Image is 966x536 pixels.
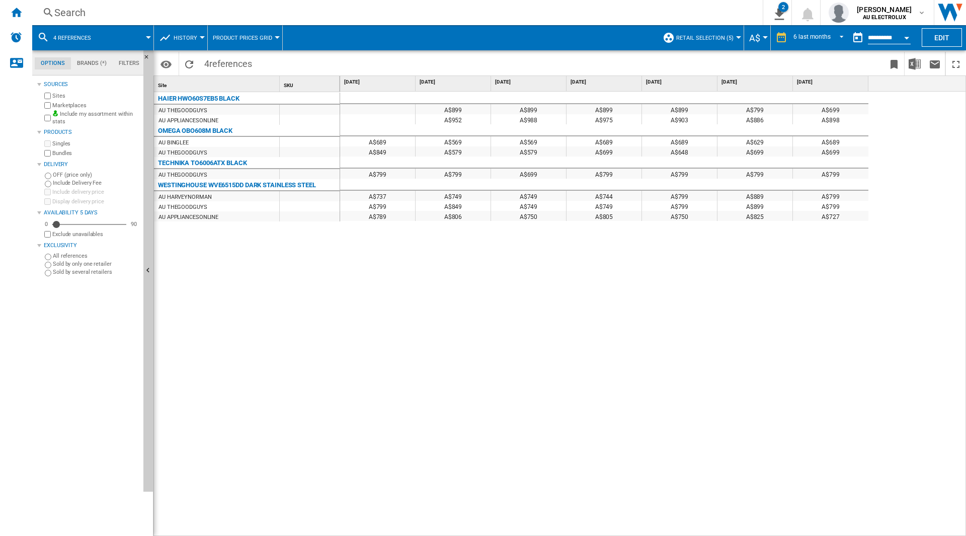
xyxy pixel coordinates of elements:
[44,81,139,89] div: Sources
[45,173,51,179] input: OFF (price only)
[642,146,717,157] div: A$648
[156,55,176,73] button: Options
[863,14,906,21] b: AU ELECTROLUX
[717,136,792,146] div: A$629
[793,104,868,114] div: A$699
[416,146,491,157] div: A$579
[53,35,91,41] span: 4 references
[491,191,566,201] div: A$749
[792,30,848,46] md-select: REPORTS.WIZARD.STEPS.REPORT.STEPS.REPORT_OPTIONS.PERIOD: 6 last months
[52,140,139,147] label: Singles
[71,57,113,69] md-tab-item: Brands (*)
[44,209,139,217] div: Availability 5 Days
[158,83,167,88] span: Site
[156,76,279,92] div: Site Sort None
[717,114,792,124] div: A$886
[340,201,415,211] div: A$799
[571,79,639,86] span: [DATE]
[45,181,51,187] input: Include Delivery Fee
[44,198,51,205] input: Display delivery price
[213,25,277,50] button: Product prices grid
[793,114,868,124] div: A$898
[491,104,566,114] div: A$899
[567,136,641,146] div: A$689
[213,35,272,41] span: Product prices grid
[793,169,868,179] div: A$799
[491,146,566,157] div: A$579
[795,76,868,89] div: [DATE]
[925,52,945,75] button: Send this report by email
[416,191,491,201] div: A$749
[44,112,51,124] input: Include my assortment within stats
[905,52,925,75] button: Download in Excel
[158,170,207,180] div: AU THEGOODGUYS
[491,169,566,179] div: A$699
[340,169,415,179] div: A$799
[45,262,51,268] input: Sold by only one retailer
[567,114,641,124] div: A$975
[340,146,415,157] div: A$849
[44,161,139,169] div: Delivery
[491,114,566,124] div: A$988
[744,25,771,50] md-menu: Currency
[340,191,415,201] div: A$737
[52,231,139,238] label: Exclude unavailables
[44,242,139,250] div: Exclusivity
[848,28,868,48] button: md-calendar
[416,169,491,179] div: A$799
[44,140,51,147] input: Singles
[946,52,966,75] button: Maximize
[344,79,413,86] span: [DATE]
[642,136,717,146] div: A$689
[778,2,788,12] div: 2
[567,211,641,221] div: A$805
[340,211,415,221] div: A$789
[159,25,202,50] div: History
[158,212,218,222] div: AU APPLIANCESONLINE
[42,220,50,228] div: 0
[567,104,641,114] div: A$899
[416,114,491,124] div: A$952
[491,136,566,146] div: A$569
[797,79,866,86] span: [DATE]
[44,93,51,99] input: Sites
[416,211,491,221] div: A$806
[749,25,765,50] div: A$
[45,254,51,260] input: All references
[158,138,189,148] div: AU BINGLEE
[340,136,415,146] div: A$689
[495,79,564,86] span: [DATE]
[644,76,717,89] div: [DATE]
[54,6,737,20] div: Search
[749,33,760,43] span: A$
[174,25,202,50] button: History
[53,179,139,187] label: Include Delivery Fee
[719,76,792,89] div: [DATE]
[793,191,868,201] div: A$799
[717,201,792,211] div: A$899
[44,189,51,195] input: Include delivery price
[179,52,199,75] button: Reload
[793,136,868,146] div: A$689
[793,201,868,211] div: A$799
[53,252,139,260] label: All references
[717,211,792,221] div: A$825
[676,35,734,41] span: Retail Selection (5)
[416,104,491,114] div: A$899
[642,114,717,124] div: A$903
[158,179,316,191] div: WESTINGHOUSE WVE6515DD DARK STAINLESS STEEL
[567,191,641,201] div: A$744
[158,157,247,169] div: TECHNIKA TO6006ATX BLACK
[418,76,491,89] div: [DATE]
[10,31,22,43] img: alerts-logo.svg
[491,201,566,211] div: A$749
[53,171,139,179] label: OFF (price only)
[174,35,197,41] span: History
[642,191,717,201] div: A$799
[642,211,717,221] div: A$750
[416,136,491,146] div: A$569
[113,57,145,69] md-tab-item: Filters
[721,79,790,86] span: [DATE]
[567,169,641,179] div: A$799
